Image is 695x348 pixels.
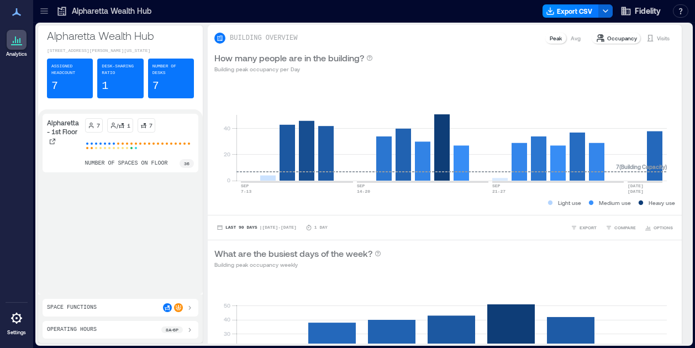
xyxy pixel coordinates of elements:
p: 7 [149,121,152,130]
text: SEP [357,183,365,188]
p: 36 [184,160,189,167]
span: EXPORT [580,224,597,231]
button: COMPARE [603,222,638,233]
p: 1 [102,78,108,94]
p: Operating Hours [47,325,97,334]
p: Space Functions [47,303,97,312]
p: Medium use [599,198,631,207]
span: COMPARE [614,224,636,231]
a: Settings [3,305,30,339]
p: Building peak occupancy per Day [214,65,373,73]
p: number of spaces on floor [85,159,168,168]
p: Analytics [6,51,27,57]
span: Fidelity [635,6,661,17]
p: Settings [7,329,26,336]
button: Export CSV [543,4,599,18]
tspan: 40 [224,316,230,323]
p: Number of Desks [152,63,189,76]
p: Peak [550,34,562,43]
text: [DATE] [628,189,644,194]
p: 8a - 6p [166,326,178,333]
tspan: 30 [224,330,230,337]
tspan: 40 [224,125,230,131]
p: Light use [558,198,581,207]
p: Avg [571,34,581,43]
button: Fidelity [617,2,664,20]
p: 1 [127,121,130,130]
p: Building peak occupancy weekly [214,260,381,269]
p: Heavy use [649,198,675,207]
tspan: 20 [224,151,230,157]
p: Alpharetta - 1st Floor [47,118,81,136]
p: 7 [51,78,58,94]
tspan: 50 [224,302,230,309]
p: Visits [657,34,670,43]
text: [DATE] [628,183,644,188]
p: 7 [152,78,159,94]
p: 1 Day [314,224,328,231]
p: 7 [97,121,100,130]
text: 14-20 [357,189,370,194]
text: SEP [492,183,501,188]
span: OPTIONS [654,224,673,231]
text: SEP [241,183,249,188]
button: EXPORT [568,222,599,233]
tspan: 0 [227,177,230,183]
text: 21-27 [492,189,506,194]
p: BUILDING OVERVIEW [230,34,297,43]
p: Alpharetta Wealth Hub [72,6,151,17]
p: Alpharetta Wealth Hub [47,28,194,43]
p: Assigned Headcount [51,63,88,76]
p: Desk-sharing ratio [102,63,139,76]
button: OPTIONS [643,222,675,233]
p: Occupancy [607,34,637,43]
p: / [117,121,118,130]
p: What are the busiest days of the week? [214,247,372,260]
p: How many people are in the building? [214,51,364,65]
button: Last 90 Days |[DATE]-[DATE] [214,222,299,233]
text: 7-13 [241,189,251,194]
p: [STREET_ADDRESS][PERSON_NAME][US_STATE] [47,48,194,54]
a: Analytics [3,27,30,61]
